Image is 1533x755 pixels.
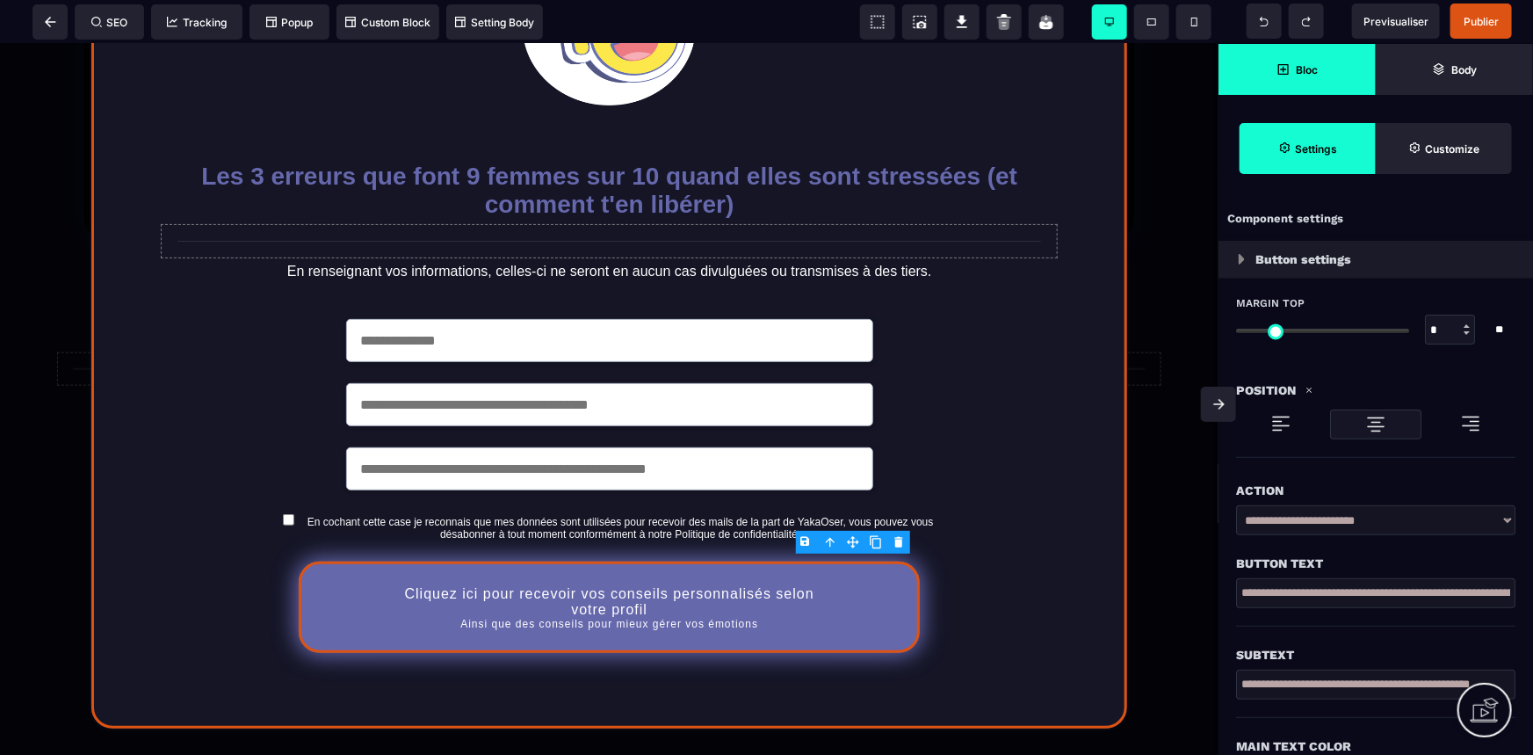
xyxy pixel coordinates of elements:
[201,119,1024,174] b: Les 3 erreurs que font 9 femmes sur 10 quand elles sont stressées (et comment t'en libérer)
[1218,202,1533,236] div: Component settings
[1255,249,1351,270] p: Button settings
[167,16,227,29] span: Tracking
[1236,480,1515,501] div: Action
[1236,296,1305,310] span: Margin Top
[1236,380,1296,401] p: Position
[345,16,430,29] span: Custom Block
[1464,15,1499,28] span: Publier
[1451,63,1477,76] strong: Body
[455,16,534,29] span: Setting Body
[266,16,314,29] span: Popup
[860,4,895,40] span: View components
[1365,414,1386,435] img: loading
[91,16,128,29] span: SEO
[1376,123,1512,174] span: Open Style Manager
[1296,63,1318,76] strong: Bloc
[1305,386,1313,395] img: loading
[1240,123,1376,174] span: Settings
[1236,553,1515,574] div: Button Text
[301,472,939,497] label: En cochant cette case je reconnais que mes données sont utilisées pour recevoir des mails de la p...
[1363,15,1428,28] span: Previsualiser
[299,518,920,609] button: Cliquez ici pour recevoir vos conseils personnalisés selon votre profilAinsi que des conseils pou...
[1425,142,1479,156] strong: Customize
[1352,4,1440,39] span: Preview
[1218,44,1376,95] span: Open Blocks
[1460,413,1481,434] img: loading
[1236,644,1515,665] div: Subtext
[1376,44,1533,95] span: Open Layer Manager
[1295,142,1337,156] strong: Settings
[1238,254,1245,265] img: loading
[177,215,1041,240] text: En renseignant vos informations, celles-ci ne seront en aucun cas divulguées ou transmises à des ...
[1270,413,1291,434] img: loading
[902,4,937,40] span: Screenshot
